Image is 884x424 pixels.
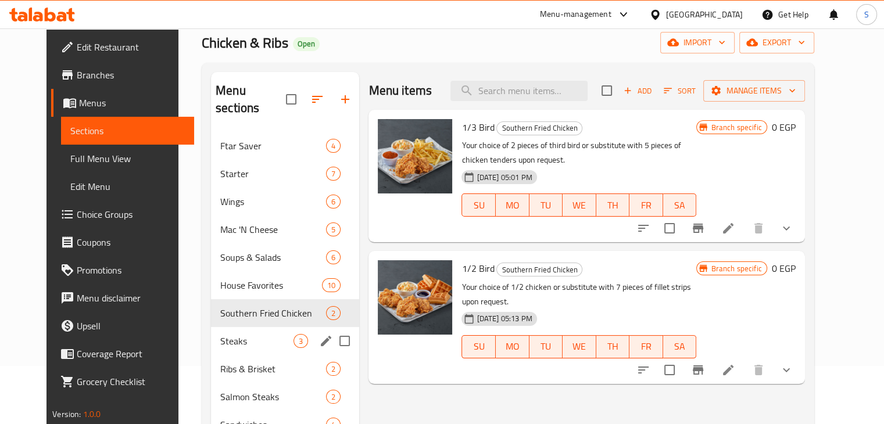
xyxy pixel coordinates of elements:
span: S [864,8,869,21]
span: MO [500,338,525,355]
span: 3 [294,336,307,347]
span: Sort items [656,82,703,100]
div: items [326,306,341,320]
span: Edit Restaurant [77,40,185,54]
svg: Show Choices [779,363,793,377]
button: delete [745,356,772,384]
span: Branch specific [706,122,766,133]
span: WE [567,197,592,214]
button: FR [629,335,663,358]
div: House Favorites [220,278,322,292]
span: [DATE] 05:13 PM [472,313,536,324]
span: Choice Groups [77,207,185,221]
span: SA [668,338,692,355]
a: Coverage Report [51,340,194,368]
span: Ribs & Brisket [220,362,326,376]
span: Edit Menu [70,179,185,193]
span: Coupons [77,235,185,249]
a: Full Menu View [61,145,194,173]
a: Promotions [51,256,194,284]
a: Menu disclaimer [51,284,194,312]
button: MO [496,335,529,358]
button: TH [596,193,630,217]
span: MO [500,197,525,214]
span: Salmon Steaks [220,390,326,404]
span: import [670,35,725,50]
div: Starter7 [211,160,359,188]
button: TH [596,335,630,358]
a: Edit menu item [721,363,735,377]
div: [GEOGRAPHIC_DATA] [666,8,743,21]
input: search [450,81,588,101]
span: Ftar Saver [220,139,326,153]
h2: Menu sections [216,82,286,117]
span: export [749,35,805,50]
button: Sort [661,82,699,100]
span: Promotions [77,263,185,277]
div: Mac 'N Cheese [220,222,326,236]
a: Coupons [51,228,194,256]
img: 1/2 Bird [378,260,452,335]
div: Wings6 [211,188,359,215]
span: Add [622,84,653,98]
div: Southern Fried Chicken2 [211,299,359,327]
button: Branch-specific-item [684,214,712,242]
span: Sections [70,124,185,138]
span: FR [634,197,658,214]
a: Menus [51,89,194,117]
span: Southern Fried Chicken [497,263,582,276]
span: [DATE] 05:01 PM [472,172,536,183]
div: items [326,222,341,236]
button: show more [772,356,800,384]
span: SU [467,338,491,355]
span: TH [601,338,625,355]
span: 2 [327,308,340,319]
span: Open [293,39,320,49]
span: Steaks [220,334,294,348]
button: export [739,32,814,53]
h2: Menu items [368,82,432,99]
button: edit [317,332,335,350]
button: sort-choices [629,214,657,242]
span: Sort sections [303,85,331,113]
span: Manage items [713,84,796,98]
span: 4 [327,141,340,152]
div: Southern Fried Chicken [496,263,582,276]
span: Wings [220,195,326,209]
span: 1/3 Bird [461,118,494,136]
img: 1/3 Bird [378,119,452,193]
a: Branches [51,61,194,89]
span: SA [668,197,692,214]
a: Edit menu item [721,221,735,235]
span: Select all sections [279,87,303,112]
div: House Favorites10 [211,271,359,299]
button: Add section [331,85,359,113]
button: sort-choices [629,356,657,384]
a: Sections [61,117,194,145]
button: SA [663,193,697,217]
div: items [326,362,341,376]
span: FR [634,338,658,355]
span: Southern Fried Chicken [220,306,326,320]
button: Add [619,82,656,100]
span: Full Menu View [70,152,185,166]
a: Edit Restaurant [51,33,194,61]
div: items [294,334,308,348]
span: Select to update [657,358,682,382]
span: Soups & Salads [220,250,326,264]
span: Starter [220,167,326,181]
button: SU [461,193,495,217]
div: Ribs & Brisket2 [211,355,359,383]
div: Salmon Steaks2 [211,383,359,411]
span: 7 [327,168,340,179]
div: Mac 'N Cheese5 [211,215,359,243]
span: Menu disclaimer [77,291,185,305]
span: Branches [77,68,185,82]
span: Chicken & Ribs [202,30,288,56]
span: Southern Fried Chicken [497,121,582,135]
span: Add item [619,82,656,100]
